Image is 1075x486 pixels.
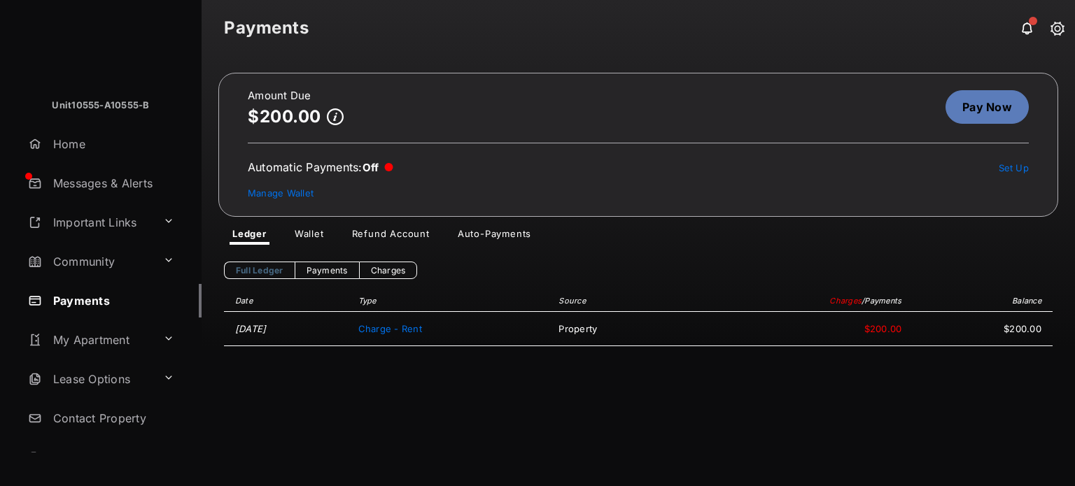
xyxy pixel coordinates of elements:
[22,441,202,474] a: Logout
[224,20,309,36] strong: Payments
[358,323,422,334] span: Charge - Rent
[22,166,202,200] a: Messages & Alerts
[235,323,267,334] time: [DATE]
[22,127,202,161] a: Home
[829,296,862,306] span: Charges
[22,284,202,317] a: Payments
[248,160,393,174] div: Automatic Payments :
[862,296,901,306] span: / Payments
[224,290,351,312] th: Date
[248,107,321,126] p: $200.00
[351,290,552,312] th: Type
[283,228,335,245] a: Wallet
[694,323,902,334] span: $200.00
[22,323,157,357] a: My Apartment
[22,362,157,396] a: Lease Options
[52,99,149,113] p: Unit10555-A10555-B
[447,228,542,245] a: Auto-Payments
[551,312,687,346] td: Property
[908,290,1053,312] th: Balance
[22,245,157,278] a: Community
[248,90,344,101] h2: Amount Due
[551,290,687,312] th: Source
[999,162,1030,173] a: Set Up
[908,312,1053,346] td: $200.00
[359,262,418,279] a: Charges
[224,262,295,279] a: Full Ledger
[221,228,278,245] a: Ledger
[295,262,359,279] a: Payments
[22,206,157,239] a: Important Links
[248,187,314,199] a: Manage Wallet
[363,161,379,174] span: Off
[22,401,202,435] a: Contact Property
[341,228,441,245] a: Refund Account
